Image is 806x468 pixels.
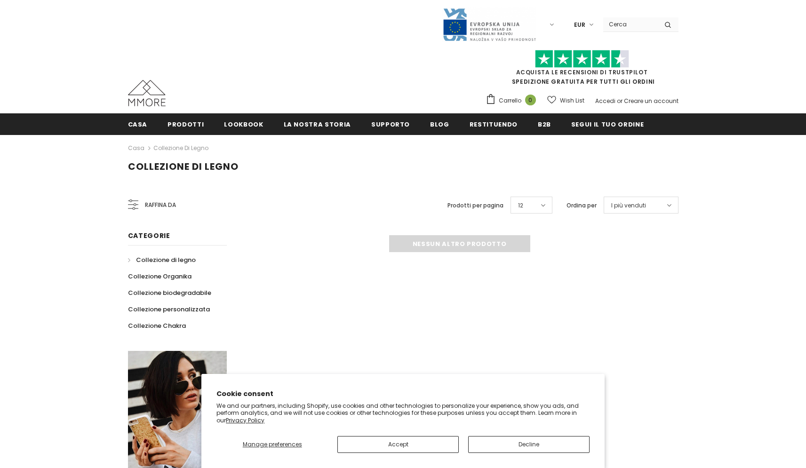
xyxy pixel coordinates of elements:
a: Wish List [547,92,584,109]
h2: Cookie consent [216,389,590,399]
img: Fidati di Pilot Stars [535,50,629,68]
button: Manage preferences [216,436,328,453]
p: We and our partners, including Shopify, use cookies and other technologies to personalize your ex... [216,402,590,424]
span: Lookbook [224,120,263,129]
label: Prodotti per pagina [447,201,503,210]
input: Search Site [603,17,657,31]
a: Acquista le recensioni di TrustPilot [516,68,648,76]
img: Javni Razpis [442,8,536,42]
img: Casi MMORE [128,80,166,106]
a: Collezione personalizzata [128,301,210,317]
a: Collezione Organika [128,268,192,285]
span: EUR [574,20,585,30]
span: Collezione di legno [136,255,196,264]
a: Restituendo [470,113,518,135]
span: Manage preferences [243,440,302,448]
span: Collezione di legno [128,160,239,173]
span: Restituendo [470,120,518,129]
span: B2B [538,120,551,129]
span: SPEDIZIONE GRATUITA PER TUTTI GLI ORDINI [486,54,678,86]
span: Casa [128,120,148,129]
a: Blog [430,113,449,135]
span: Collezione Chakra [128,321,186,330]
span: Wish List [560,96,584,105]
a: Creare un account [624,97,678,105]
span: or [617,97,622,105]
a: supporto [371,113,410,135]
span: supporto [371,120,410,129]
span: Collezione biodegradabile [128,288,211,297]
span: Raffina da [145,200,176,210]
span: Collezione personalizzata [128,305,210,314]
a: Segui il tuo ordine [571,113,644,135]
span: Collezione Organika [128,272,192,281]
span: Carrello [499,96,521,105]
a: Collezione Chakra [128,317,186,334]
span: Categorie [128,231,170,240]
a: B2B [538,113,551,135]
a: Prodotti [168,113,204,135]
a: Casa [128,143,144,154]
a: Privacy Policy [226,416,264,424]
span: La nostra storia [284,120,351,129]
span: 12 [518,201,523,210]
span: I più venduti [611,201,646,210]
a: Collezione biodegradabile [128,285,211,301]
span: 0 [525,95,536,105]
span: Blog [430,120,449,129]
a: Collezione di legno [153,144,208,152]
a: Accedi [595,97,615,105]
button: Accept [337,436,459,453]
a: Collezione di legno [128,252,196,268]
a: Lookbook [224,113,263,135]
a: Carrello 0 [486,94,541,108]
span: Prodotti [168,120,204,129]
button: Decline [468,436,590,453]
a: La nostra storia [284,113,351,135]
label: Ordina per [567,201,597,210]
a: Javni Razpis [442,20,536,28]
span: Segui il tuo ordine [571,120,644,129]
a: Casa [128,113,148,135]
